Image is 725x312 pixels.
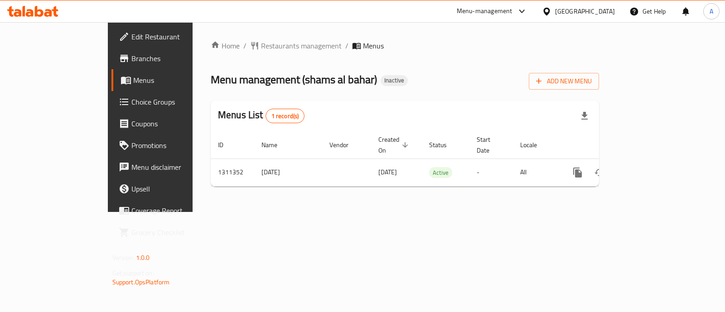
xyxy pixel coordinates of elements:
[266,112,304,120] span: 1 record(s)
[529,73,599,90] button: Add New Menu
[560,131,661,159] th: Actions
[477,134,502,156] span: Start Date
[589,162,610,183] button: Change Status
[111,48,229,69] a: Branches
[381,75,408,86] div: Inactive
[136,252,150,264] span: 1.0.0
[131,31,222,42] span: Edit Restaurant
[211,158,254,186] td: 1311352
[520,139,549,150] span: Locale
[111,134,229,156] a: Promotions
[266,109,305,123] div: Total records count
[111,26,229,48] a: Edit Restaurant
[261,139,289,150] span: Name
[378,134,411,156] span: Created On
[329,139,360,150] span: Vendor
[345,40,348,51] li: /
[112,252,135,264] span: Version:
[469,158,513,186] td: -
[513,158,560,186] td: All
[555,6,615,16] div: [GEOGRAPHIC_DATA]
[111,200,229,221] a: Coverage Report
[429,167,452,178] div: Active
[429,139,459,150] span: Status
[536,76,592,87] span: Add New Menu
[381,77,408,84] span: Inactive
[574,105,595,127] div: Export file
[111,69,229,91] a: Menus
[131,140,222,151] span: Promotions
[254,158,322,186] td: [DATE]
[218,139,235,150] span: ID
[131,96,222,107] span: Choice Groups
[211,40,599,51] nav: breadcrumb
[378,166,397,178] span: [DATE]
[131,227,222,238] span: Grocery Checklist
[243,40,246,51] li: /
[218,108,304,123] h2: Menus List
[111,221,229,243] a: Grocery Checklist
[261,40,342,51] span: Restaurants management
[211,131,661,187] table: enhanced table
[567,162,589,183] button: more
[131,162,222,173] span: Menu disclaimer
[131,183,222,194] span: Upsell
[111,91,229,113] a: Choice Groups
[457,6,512,17] div: Menu-management
[363,40,384,51] span: Menus
[710,6,713,16] span: A
[111,156,229,178] a: Menu disclaimer
[111,178,229,200] a: Upsell
[131,118,222,129] span: Coupons
[250,40,342,51] a: Restaurants management
[112,267,154,279] span: Get support on:
[111,113,229,134] a: Coupons
[429,168,452,178] span: Active
[211,69,377,90] span: Menu management ( shams al bahar )
[131,205,222,216] span: Coverage Report
[133,75,222,86] span: Menus
[112,276,170,288] a: Support.OpsPlatform
[131,53,222,64] span: Branches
